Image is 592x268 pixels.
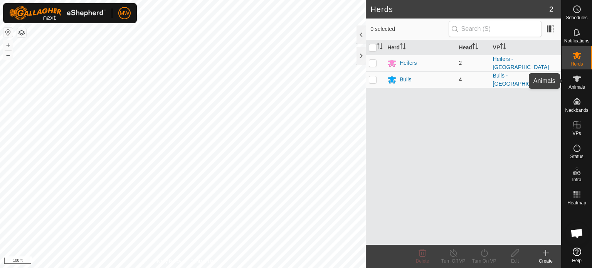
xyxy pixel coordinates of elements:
[549,3,553,15] span: 2
[472,44,478,51] p-sorticon: Activate to sort
[9,6,106,20] img: Gallagher Logo
[530,258,561,265] div: Create
[3,28,13,37] button: Reset Map
[377,44,383,51] p-sorticon: Activate to sort
[493,56,549,70] a: Heifers - [GEOGRAPHIC_DATA]
[493,72,549,87] a: Bulls - [GEOGRAPHIC_DATA]
[500,44,506,51] p-sorticon: Activate to sort
[564,39,589,43] span: Notifications
[469,258,499,265] div: Turn On VP
[3,40,13,50] button: +
[459,60,462,66] span: 2
[570,62,583,66] span: Herds
[438,258,469,265] div: Turn Off VP
[572,177,581,182] span: Infra
[17,28,26,37] button: Map Layers
[400,59,417,67] div: Heifers
[120,9,129,17] span: MW
[565,108,588,113] span: Neckbands
[449,21,542,37] input: Search (S)
[572,258,582,263] span: Help
[562,244,592,266] a: Help
[568,85,585,89] span: Animals
[565,222,589,245] div: Open chat
[370,25,448,33] span: 0 selected
[400,44,406,51] p-sorticon: Activate to sort
[567,201,586,205] span: Heatmap
[370,5,549,14] h2: Herds
[490,40,561,55] th: VP
[572,131,581,136] span: VPs
[570,154,583,159] span: Status
[416,258,429,264] span: Delete
[384,40,456,55] th: Herd
[153,258,182,265] a: Privacy Policy
[499,258,530,265] div: Edit
[566,15,587,20] span: Schedules
[456,40,490,55] th: Head
[190,258,213,265] a: Contact Us
[459,76,462,83] span: 4
[3,51,13,60] button: –
[400,76,411,84] div: Bulls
